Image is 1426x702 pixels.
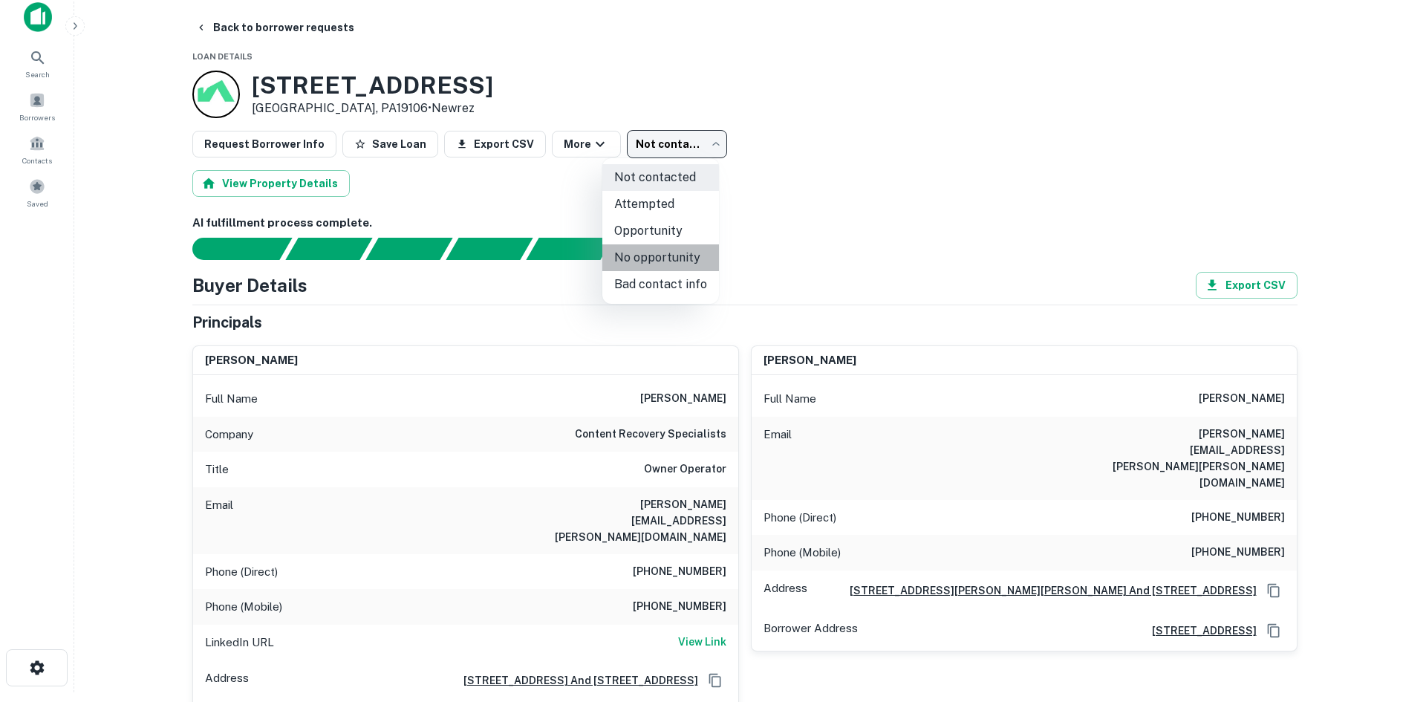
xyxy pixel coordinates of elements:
[602,191,719,218] li: Attempted
[602,164,719,191] li: Not contacted
[602,218,719,244] li: Opportunity
[602,271,719,298] li: Bad contact info
[1352,583,1426,654] iframe: Chat Widget
[602,244,719,271] li: No opportunity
